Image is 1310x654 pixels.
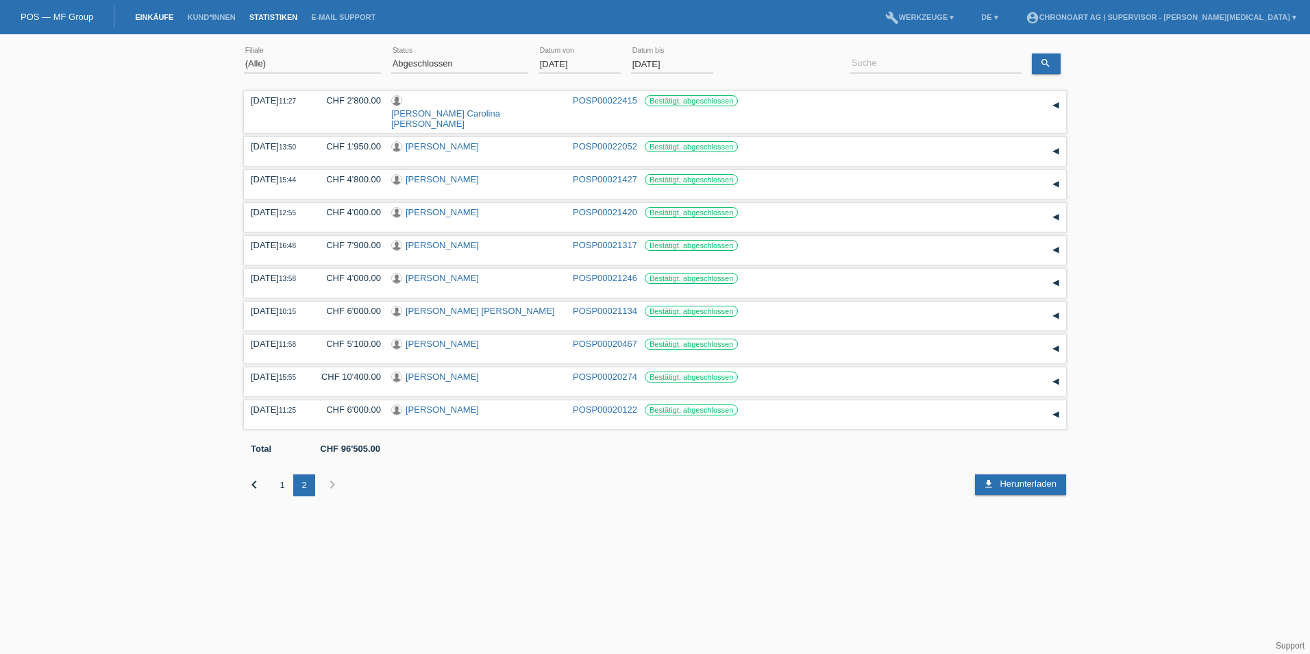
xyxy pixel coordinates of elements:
[1276,641,1305,651] a: Support
[279,308,296,315] span: 10:15
[21,12,93,22] a: POS — MF Group
[316,306,381,316] div: CHF 6'000.00
[316,207,381,217] div: CHF 4'000.00
[645,174,738,185] label: Bestätigt, abgeschlossen
[304,13,382,21] a: E-Mail Support
[645,240,738,251] label: Bestätigt, abgeschlossen
[1019,13,1303,21] a: account_circleChronoart AG | Supervisor - [PERSON_NAME][MEDICAL_DATA] ▾
[573,273,637,283] a: POSP00021246
[573,404,637,415] a: POSP00020122
[645,339,738,350] label: Bestätigt, abgeschlossen
[645,372,738,383] label: Bestätigt, abgeschlossen
[279,341,296,348] span: 11:58
[316,404,381,415] div: CHF 6'000.00
[316,273,381,283] div: CHF 4'000.00
[645,404,738,415] label: Bestätigt, abgeschlossen
[406,240,479,250] a: [PERSON_NAME]
[573,372,637,382] a: POSP00020274
[271,474,293,496] div: 1
[391,108,500,129] a: [PERSON_NAME] Carolina [PERSON_NAME]
[1046,141,1066,162] div: auf-/zuklappen
[251,404,306,415] div: [DATE]
[251,240,306,250] div: [DATE]
[279,143,296,151] span: 13:50
[406,174,479,184] a: [PERSON_NAME]
[251,273,306,283] div: [DATE]
[316,240,381,250] div: CHF 7'900.00
[1046,207,1066,228] div: auf-/zuklappen
[279,374,296,381] span: 15:55
[1046,273,1066,293] div: auf-/zuklappen
[293,474,315,496] div: 2
[406,207,479,217] a: [PERSON_NAME]
[645,273,738,284] label: Bestätigt, abgeschlossen
[573,141,637,152] a: POSP00022052
[974,13,1004,21] a: DE ▾
[1046,339,1066,359] div: auf-/zuklappen
[573,306,637,316] a: POSP00021134
[983,479,994,489] i: download
[645,95,738,106] label: Bestätigt, abgeschlossen
[975,474,1066,495] a: download Herunterladen
[246,476,262,493] i: chevron_left
[1046,95,1066,116] div: auf-/zuklappen
[1032,53,1061,74] a: search
[645,141,738,152] label: Bestätigt, abgeschlossen
[316,339,381,349] div: CHF 5'100.00
[645,207,738,218] label: Bestätigt, abgeschlossen
[251,306,306,316] div: [DATE]
[1046,240,1066,261] div: auf-/zuklappen
[406,306,554,316] a: [PERSON_NAME] [PERSON_NAME]
[406,141,479,152] a: [PERSON_NAME]
[128,13,180,21] a: Einkäufe
[645,306,738,317] label: Bestätigt, abgeschlossen
[1046,306,1066,326] div: auf-/zuklappen
[1000,479,1056,489] span: Herunterladen
[878,13,961,21] a: buildWerkzeuge ▾
[279,275,296,282] span: 13:58
[316,95,381,106] div: CHF 2'800.00
[316,174,381,184] div: CHF 4'800.00
[279,176,296,184] span: 15:44
[279,407,296,414] span: 11:25
[1046,372,1066,392] div: auf-/zuklappen
[573,240,637,250] a: POSP00021317
[251,444,271,454] b: Total
[885,11,899,25] i: build
[251,95,306,106] div: [DATE]
[1046,404,1066,425] div: auf-/zuklappen
[573,339,637,349] a: POSP00020467
[279,209,296,217] span: 12:55
[1046,174,1066,195] div: auf-/zuklappen
[279,242,296,250] span: 16:48
[320,444,380,454] b: CHF 96'505.00
[1026,11,1039,25] i: account_circle
[316,372,381,382] div: CHF 10'400.00
[573,95,637,106] a: POSP00022415
[279,97,296,105] span: 11:27
[243,13,304,21] a: Statistiken
[406,372,479,382] a: [PERSON_NAME]
[316,141,381,152] div: CHF 1'950.00
[573,174,637,184] a: POSP00021427
[324,476,341,493] i: chevron_right
[251,339,306,349] div: [DATE]
[406,273,479,283] a: [PERSON_NAME]
[406,404,479,415] a: [PERSON_NAME]
[573,207,637,217] a: POSP00021420
[251,141,306,152] div: [DATE]
[406,339,479,349] a: [PERSON_NAME]
[251,174,306,184] div: [DATE]
[1040,58,1051,69] i: search
[251,372,306,382] div: [DATE]
[251,207,306,217] div: [DATE]
[180,13,242,21] a: Kund*innen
